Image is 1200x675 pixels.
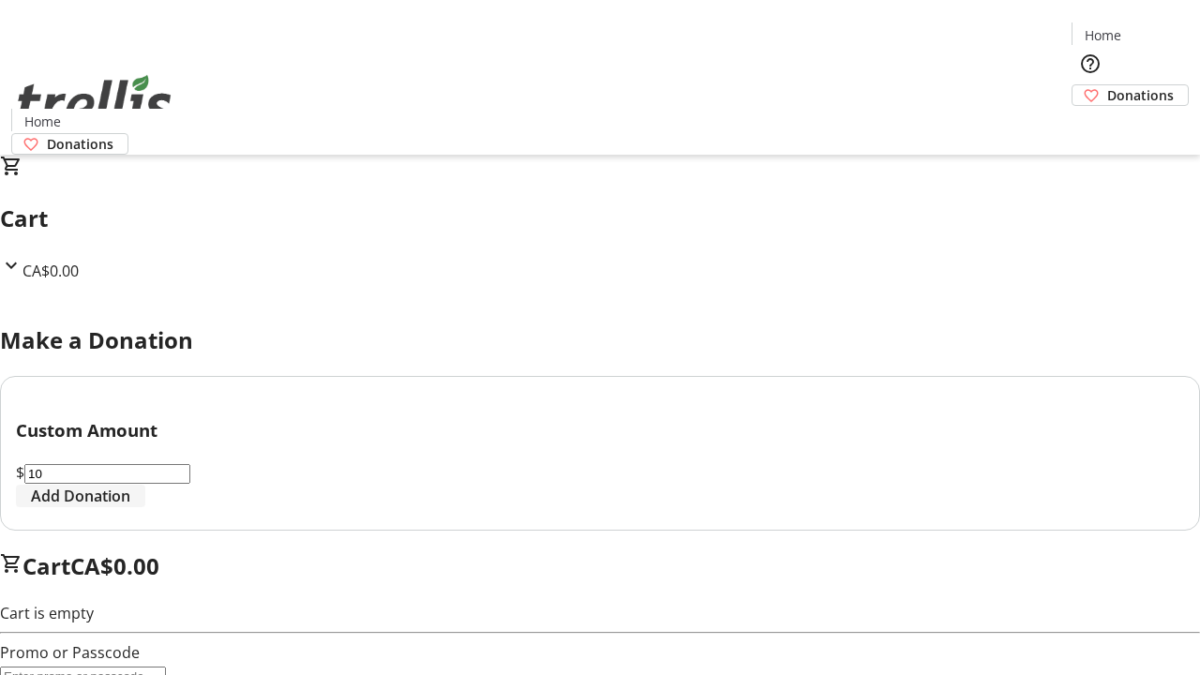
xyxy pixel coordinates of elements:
[1072,106,1109,143] button: Cart
[1072,45,1109,82] button: Help
[24,464,190,484] input: Donation Amount
[1107,85,1174,105] span: Donations
[1072,84,1189,106] a: Donations
[1072,25,1132,45] a: Home
[47,134,113,154] span: Donations
[31,485,130,507] span: Add Donation
[24,112,61,131] span: Home
[12,112,72,131] a: Home
[11,133,128,155] a: Donations
[70,550,159,581] span: CA$0.00
[1085,25,1121,45] span: Home
[16,417,1184,443] h3: Custom Amount
[16,462,24,483] span: $
[16,485,145,507] button: Add Donation
[22,261,79,281] span: CA$0.00
[11,54,178,148] img: Orient E2E Organization JdJVlxu9gs's Logo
